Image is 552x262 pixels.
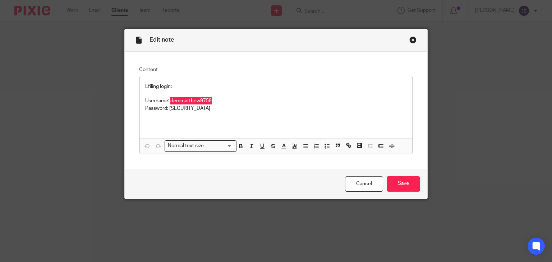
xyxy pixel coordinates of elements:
label: Content [139,66,413,73]
span: Normal text size [166,142,206,150]
p: Username: demmatthew9759 [145,97,407,104]
span: Edit note [149,37,174,43]
p: Password: [SECURITY_DATA] [145,105,407,112]
input: Save [387,176,420,192]
div: Close this dialog window [409,36,417,43]
div: Search for option [165,140,236,151]
input: Search for option [206,142,232,150]
a: Cancel [345,176,383,192]
p: Efiling login: [145,83,407,90]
